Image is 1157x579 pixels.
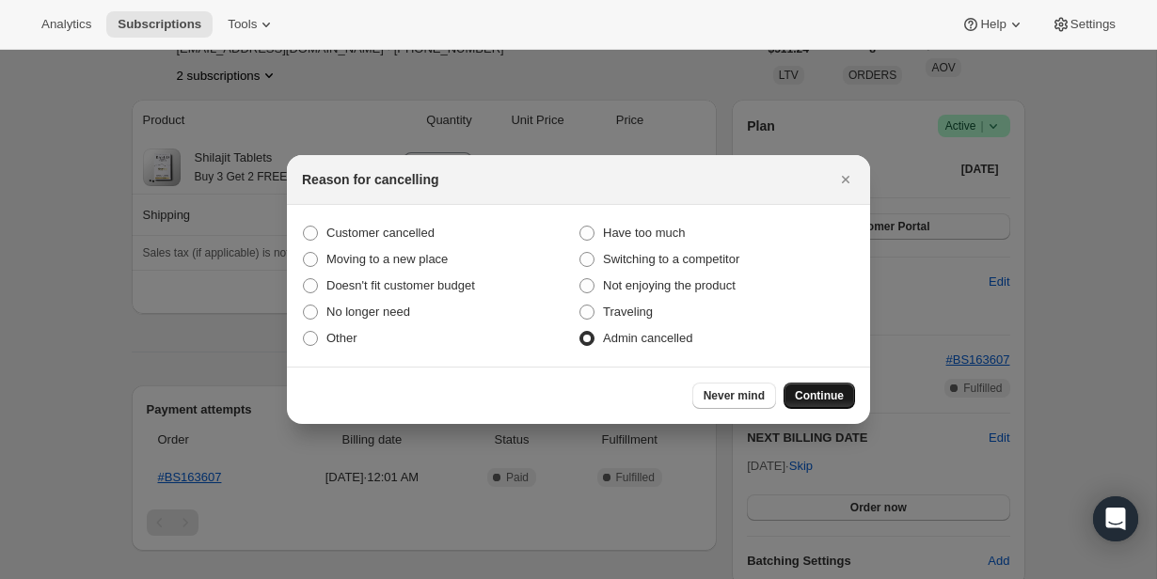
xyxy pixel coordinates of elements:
[795,388,844,403] span: Continue
[1093,496,1138,541] div: Open Intercom Messenger
[326,226,435,240] span: Customer cancelled
[326,278,475,292] span: Doesn't fit customer budget
[326,331,357,345] span: Other
[106,11,213,38] button: Subscriptions
[603,305,653,319] span: Traveling
[118,17,201,32] span: Subscriptions
[603,252,739,266] span: Switching to a competitor
[692,383,776,409] button: Never mind
[1070,17,1116,32] span: Settings
[832,166,859,193] button: Close
[1040,11,1127,38] button: Settings
[216,11,287,38] button: Tools
[326,305,410,319] span: No longer need
[603,331,692,345] span: Admin cancelled
[950,11,1036,38] button: Help
[704,388,765,403] span: Never mind
[302,170,438,189] h2: Reason for cancelling
[326,252,448,266] span: Moving to a new place
[228,17,257,32] span: Tools
[784,383,855,409] button: Continue
[980,17,1006,32] span: Help
[41,17,91,32] span: Analytics
[30,11,103,38] button: Analytics
[603,278,736,292] span: Not enjoying the product
[603,226,685,240] span: Have too much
